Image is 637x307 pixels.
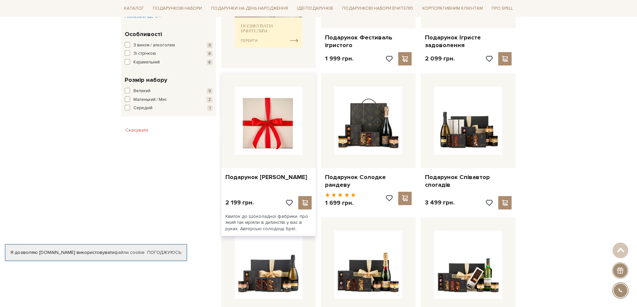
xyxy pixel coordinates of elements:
span: 9 [207,88,213,94]
a: Про Spell [489,3,516,14]
img: Подарунок Віллі Вонки [235,87,303,155]
a: Погоджуюсь [147,250,181,256]
span: 9 [207,42,213,48]
div: Я дозволяю [DOMAIN_NAME] використовувати [5,250,187,256]
p: 1 699 грн. [325,199,355,207]
a: Подарунки на День народження [208,3,291,14]
a: Каталог [121,3,147,14]
a: Подарунок Фестиваль ігристого [325,34,412,49]
span: Середній [133,105,152,112]
a: Подарункові набори [150,3,205,14]
div: Квиток до Шоколадної фабрики, про який так мріяли в дитинстві у вас в руках. Авторські солодощі S... [221,209,316,236]
span: 2 [206,97,213,103]
button: Маленький / Міні 2 [125,97,213,103]
span: Маленький / Міні [133,97,167,103]
a: Подарункові набори Вчителю [339,3,416,14]
span: Розмір набору [125,75,167,85]
a: файли cookie [114,250,145,255]
span: Показати ще 5 [125,13,162,19]
button: Зі стрічкою 6 [125,50,213,57]
button: З вином / алкоголем 9 [125,42,213,49]
a: Подарунок [PERSON_NAME] [225,173,312,181]
a: Подарунок Солодке рандеву [325,173,412,189]
span: З вином / алкоголем [133,42,175,49]
button: Великий 9 [125,88,213,95]
span: 1 [207,105,213,111]
span: Особливості [125,30,162,39]
span: 6 [207,51,213,56]
span: Великий [133,88,150,95]
span: 8 [207,59,213,65]
span: Зі стрічкою [133,50,156,57]
a: Ідеї подарунків [294,3,336,14]
p: 2 199 грн. [225,199,254,206]
button: Карамельний 8 [125,59,213,66]
button: Скасувати [121,125,152,136]
a: Подарунок Ігристе задоволення [425,34,512,49]
span: Карамельний [133,59,160,66]
p: 3 499 грн. [425,199,454,206]
a: Корпоративним клієнтам [420,3,486,14]
p: 2 099 грн. [425,55,455,62]
p: 1 999 грн. [325,55,353,62]
a: Подарунок Співавтор спогадів [425,173,512,189]
button: Середній 1 [125,105,213,112]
